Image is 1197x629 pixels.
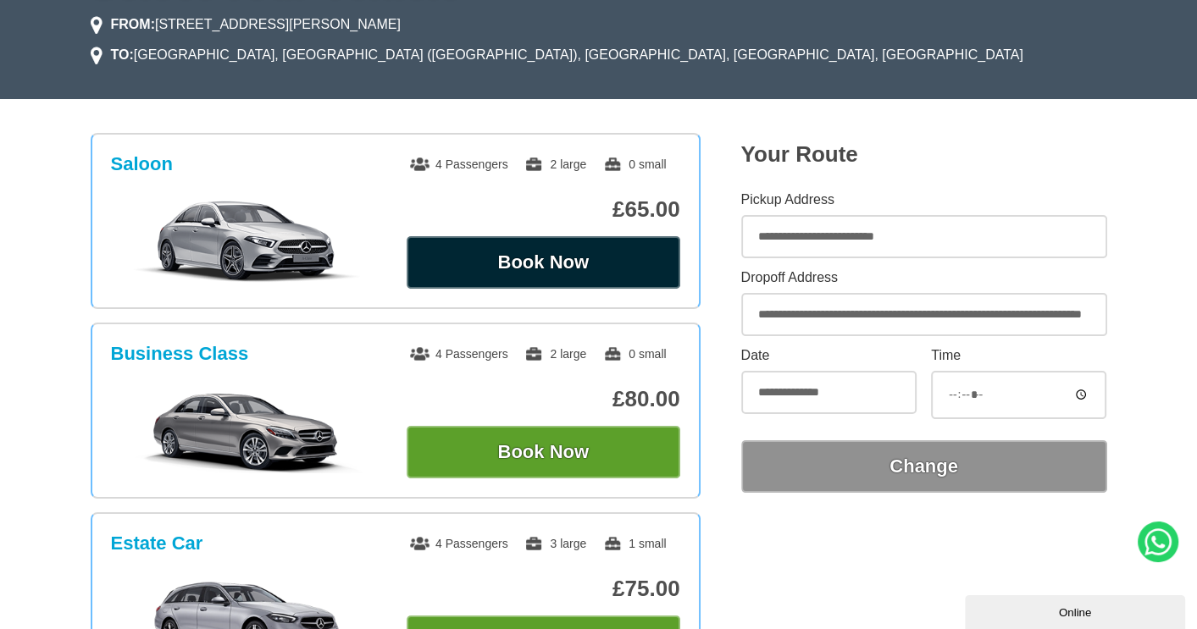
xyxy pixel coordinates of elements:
span: 2 large [524,347,586,361]
strong: TO: [111,47,134,62]
span: 0 small [603,157,666,171]
p: £75.00 [407,576,680,602]
button: Change [741,440,1107,493]
h3: Business Class [111,343,249,365]
span: 4 Passengers [410,537,508,550]
iframe: chat widget [965,592,1189,629]
h2: Your Route [741,141,1107,168]
li: [GEOGRAPHIC_DATA], [GEOGRAPHIC_DATA] ([GEOGRAPHIC_DATA]), [GEOGRAPHIC_DATA], [GEOGRAPHIC_DATA], [... [91,45,1023,65]
span: 4 Passengers [410,347,508,361]
label: Date [741,349,917,362]
button: Book Now [407,236,680,289]
img: Business Class [119,389,374,473]
span: 1 small [603,537,666,550]
p: £65.00 [407,196,680,223]
img: Saloon [119,199,374,284]
span: 0 small [603,347,666,361]
li: [STREET_ADDRESS][PERSON_NAME] [91,14,401,35]
span: 3 large [524,537,586,550]
h3: Saloon [111,153,173,175]
strong: FROM: [111,17,155,31]
label: Dropoff Address [741,271,1107,284]
span: 2 large [524,157,586,171]
label: Pickup Address [741,193,1107,207]
button: Book Now [407,426,680,478]
h3: Estate Car [111,532,203,555]
span: 4 Passengers [410,157,508,171]
p: £80.00 [407,386,680,412]
label: Time [931,349,1106,362]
